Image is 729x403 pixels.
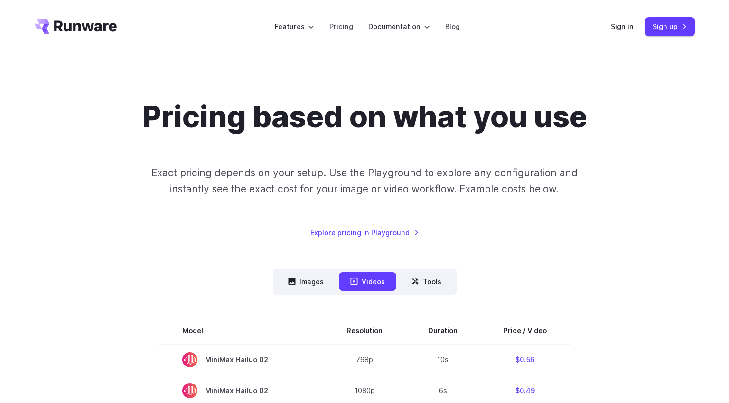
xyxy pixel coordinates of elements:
th: Price / Video [480,317,570,344]
th: Duration [405,317,480,344]
a: Explore pricing in Playground [310,227,419,238]
a: Sign up [645,17,695,36]
th: Resolution [324,317,405,344]
button: Tools [400,272,453,291]
label: Documentation [368,21,430,32]
label: Features [275,21,314,32]
a: Blog [445,21,460,32]
a: Go to / [34,19,117,34]
span: MiniMax Hailuo 02 [182,352,301,367]
th: Model [159,317,324,344]
td: $0.56 [480,344,570,375]
a: Sign in [611,21,634,32]
button: Images [277,272,335,291]
p: Exact pricing depends on your setup. Use the Playground to explore any configuration and instantl... [133,165,596,197]
span: MiniMax Hailuo 02 [182,383,301,398]
button: Videos [339,272,396,291]
td: 768p [324,344,405,375]
td: 10s [405,344,480,375]
a: Pricing [329,21,353,32]
h1: Pricing based on what you use [142,99,587,134]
